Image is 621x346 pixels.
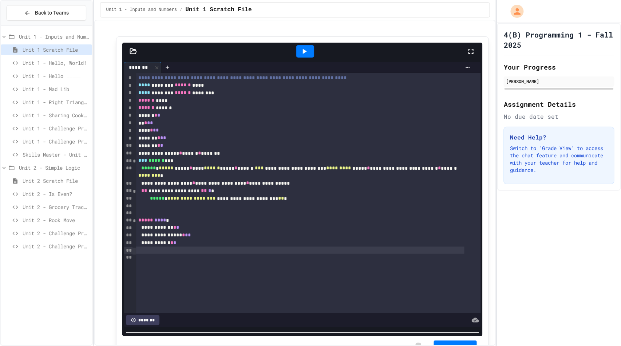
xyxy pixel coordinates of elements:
[23,243,89,250] span: Unit 2 - Challenge Project - Colors on Chessboard
[510,133,608,142] h3: Need Help?
[506,78,612,84] div: [PERSON_NAME]
[23,59,89,67] span: Unit 1 - Hello, World!
[23,85,89,93] span: Unit 1 - Mad Lib
[504,62,614,72] h2: Your Progress
[23,229,89,237] span: Unit 2 - Challenge Project - Type of Triangle
[23,72,89,80] span: Unit 1 - Hello _____
[106,7,177,13] span: Unit 1 - Inputs and Numbers
[23,98,89,106] span: Unit 1 - Right Triangle Calculator
[23,177,89,185] span: Unit 2 Scratch File
[23,151,89,158] span: Skills Master - Unit 1 - Parakeet Calculator
[19,33,89,40] span: Unit 1 - Inputs and Numbers
[23,138,89,145] span: Unit 1 - Challenge Project - Ancient Pyramid
[504,99,614,109] h2: Assignment Details
[23,203,89,211] span: Unit 2 - Grocery Tracker
[23,111,89,119] span: Unit 1 - Sharing Cookies
[35,9,69,17] span: Back to Teams
[180,7,182,13] span: /
[23,190,89,198] span: Unit 2 - Is Even?
[185,5,252,14] span: Unit 1 Scratch File
[23,46,89,54] span: Unit 1 Scratch File
[503,3,526,20] div: My Account
[23,125,89,132] span: Unit 1 - Challenge Project - Cat Years Calculator
[504,30,614,50] h1: 4(B) Programming 1 - Fall 2025
[7,5,86,21] button: Back to Teams
[504,112,614,121] div: No due date set
[19,164,89,172] span: Unit 2 - Simple Logic
[510,145,608,174] p: Switch to "Grade View" to access the chat feature and communicate with your teacher for help and ...
[23,216,89,224] span: Unit 2 - Rook Move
